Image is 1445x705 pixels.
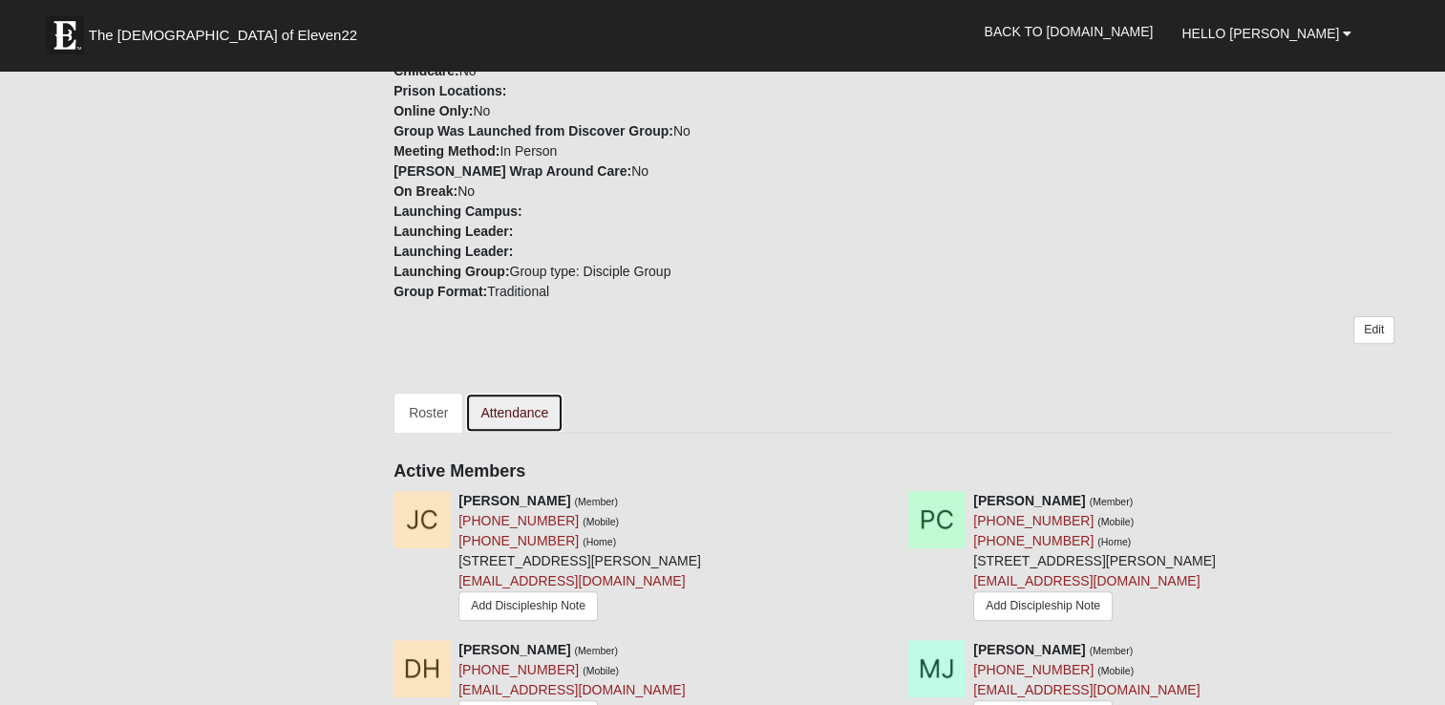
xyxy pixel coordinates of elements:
[458,591,598,621] a: Add Discipleship Note
[575,496,619,507] small: (Member)
[393,103,473,118] strong: Online Only:
[1097,665,1134,676] small: (Mobile)
[973,662,1094,677] a: [PHONE_NUMBER]
[583,536,616,547] small: (Home)
[973,493,1085,508] strong: [PERSON_NAME]
[973,573,1200,588] a: [EMAIL_ADDRESS][DOMAIN_NAME]
[393,461,1394,482] h4: Active Members
[969,8,1167,55] a: Back to [DOMAIN_NAME]
[458,573,685,588] a: [EMAIL_ADDRESS][DOMAIN_NAME]
[1090,496,1134,507] small: (Member)
[973,533,1094,548] a: [PHONE_NUMBER]
[458,493,570,508] strong: [PERSON_NAME]
[973,591,1113,621] a: Add Discipleship Note
[973,642,1085,657] strong: [PERSON_NAME]
[1090,645,1134,656] small: (Member)
[393,264,509,279] strong: Launching Group:
[393,143,499,159] strong: Meeting Method:
[1097,516,1134,527] small: (Mobile)
[89,26,357,45] span: The [DEMOGRAPHIC_DATA] of Eleven22
[1353,316,1394,344] a: Edit
[393,224,513,239] strong: Launching Leader:
[393,163,631,179] strong: [PERSON_NAME] Wrap Around Care:
[458,642,570,657] strong: [PERSON_NAME]
[36,7,418,54] a: The [DEMOGRAPHIC_DATA] of Eleven22
[393,244,513,259] strong: Launching Leader:
[46,16,84,54] img: Eleven22 logo
[583,516,619,527] small: (Mobile)
[458,662,579,677] a: [PHONE_NUMBER]
[973,513,1094,528] a: [PHONE_NUMBER]
[393,203,522,219] strong: Launching Campus:
[465,393,563,433] a: Attendance
[1097,536,1131,547] small: (Home)
[1181,26,1339,41] span: Hello [PERSON_NAME]
[458,533,579,548] a: [PHONE_NUMBER]
[393,123,673,139] strong: Group Was Launched from Discover Group:
[575,645,619,656] small: (Member)
[393,183,457,199] strong: On Break:
[583,665,619,676] small: (Mobile)
[458,491,701,626] div: [STREET_ADDRESS][PERSON_NAME]
[1167,10,1366,57] a: Hello [PERSON_NAME]
[393,284,487,299] strong: Group Format:
[393,393,463,433] a: Roster
[393,83,506,98] strong: Prison Locations:
[458,513,579,528] a: [PHONE_NUMBER]
[973,491,1216,626] div: [STREET_ADDRESS][PERSON_NAME]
